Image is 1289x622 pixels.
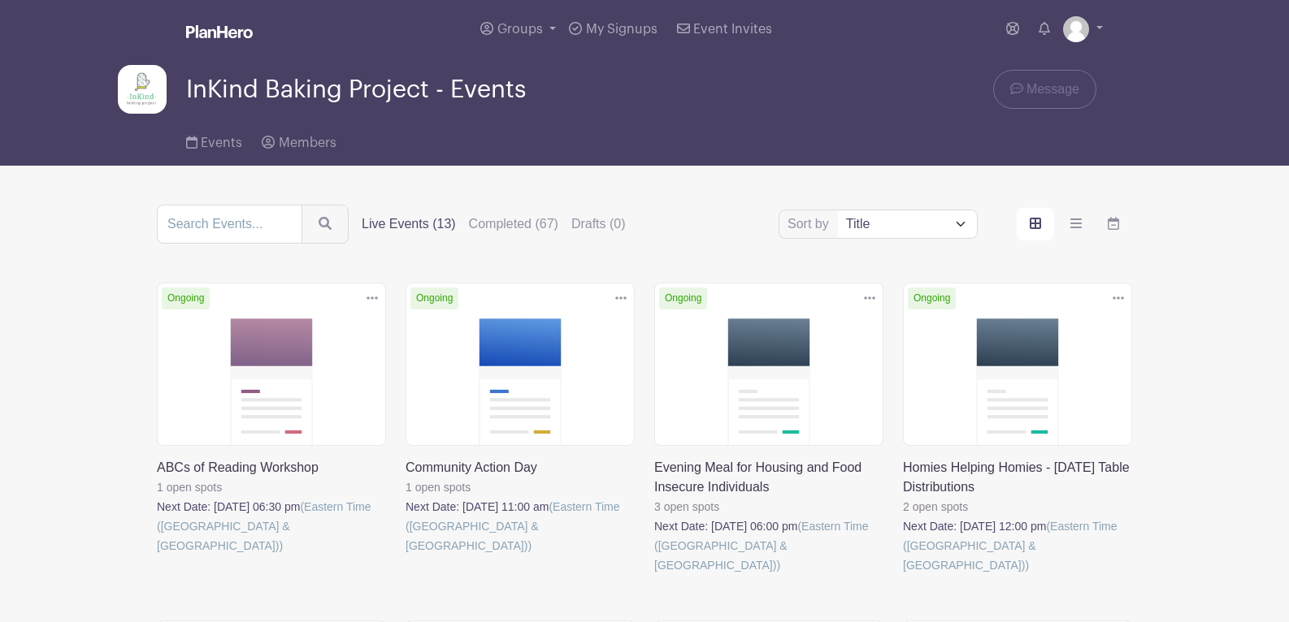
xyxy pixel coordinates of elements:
a: Events [186,114,242,166]
label: Live Events (13) [362,214,456,234]
span: Message [1026,80,1079,99]
span: InKind Baking Project - Events [186,76,526,103]
img: default-ce2991bfa6775e67f084385cd625a349d9dcbb7a52a09fb2fda1e96e2d18dcdb.png [1063,16,1089,42]
img: logo_white-6c42ec7e38ccf1d336a20a19083b03d10ae64f83f12c07503d8b9e83406b4c7d.svg [186,25,253,38]
label: Sort by [788,214,834,234]
span: Groups [497,23,543,36]
span: My Signups [586,23,658,36]
label: Completed (67) [469,214,558,234]
span: Event Invites [693,23,772,36]
a: Members [262,114,336,166]
img: InKind-Logo.jpg [118,65,167,114]
div: order and view [1017,208,1132,240]
a: Message [993,70,1096,109]
span: Members [279,136,336,149]
span: Events [201,136,242,149]
input: Search Events... [157,205,302,244]
label: Drafts (0) [571,214,626,234]
div: filters [362,214,639,234]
